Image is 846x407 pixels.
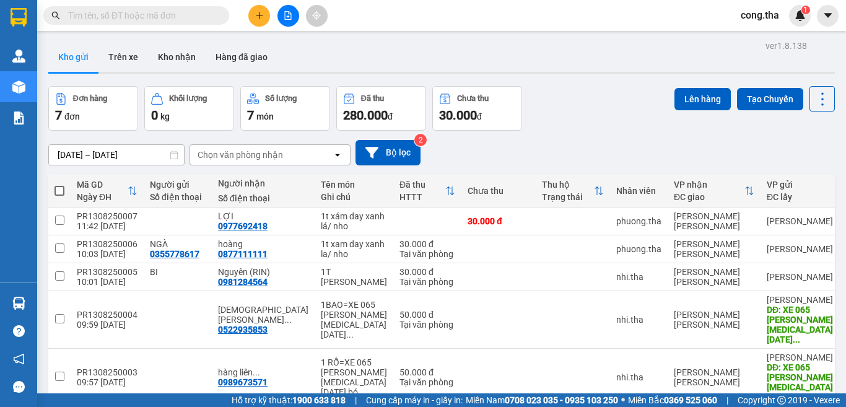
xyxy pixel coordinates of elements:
[457,94,489,103] div: Chưa thu
[333,150,342,160] svg: open
[160,112,170,121] span: kg
[674,367,754,387] div: [PERSON_NAME] [PERSON_NAME]
[822,10,834,21] span: caret-down
[358,387,365,397] span: ...
[77,277,137,287] div: 10:01 [DATE]
[12,81,25,94] img: warehouse-icon
[48,42,98,72] button: Kho gửi
[621,398,625,403] span: ⚪️
[674,267,754,287] div: [PERSON_NAME] [PERSON_NAME]
[399,310,455,320] div: 50.000 đ
[77,180,128,190] div: Mã GD
[399,249,455,259] div: Tại văn phòng
[150,249,199,259] div: 0355778617
[767,180,837,190] div: VP gửi
[148,42,206,72] button: Kho nhận
[77,267,137,277] div: PR1308250005
[439,108,477,123] span: 30.000
[73,94,107,103] div: Đơn hàng
[12,50,25,63] img: warehouse-icon
[399,377,455,387] div: Tại văn phòng
[232,393,346,407] span: Hỗ trợ kỹ thuật:
[321,211,387,231] div: 1t xám day xanh lá/ nho
[466,393,618,407] span: Miền Nam
[399,367,455,377] div: 50.000 đ
[777,396,786,405] span: copyright
[321,180,387,190] div: Tên món
[346,330,354,339] span: ...
[77,249,137,259] div: 10:03 [DATE]
[321,239,387,259] div: 1t xam day xanh la/ nho
[150,180,206,190] div: Người gửi
[13,353,25,365] span: notification
[355,393,357,407] span: |
[616,216,661,226] div: phuong.tha
[277,5,299,27] button: file-add
[77,192,128,202] div: Ngày ĐH
[616,372,661,382] div: nhi.tha
[399,277,455,287] div: Tại văn phòng
[616,315,661,325] div: nhi.tha
[218,267,308,277] div: Nguyên (RIN)
[292,395,346,405] strong: 1900 633 818
[321,300,387,339] div: 1BAO=XE 065 RA TRƯA T3 12/8/25 bánh tráng cv 30/4 về PR
[150,192,206,202] div: Số điện thoại
[12,112,25,125] img: solution-icon
[306,5,328,27] button: aim
[399,239,455,249] div: 30.000 đ
[13,325,25,337] span: question-circle
[68,9,214,22] input: Tìm tên, số ĐT hoặc mã đơn
[616,244,661,254] div: phuong.tha
[218,178,308,188] div: Người nhận
[399,192,445,202] div: HTTT
[77,211,137,221] div: PR1308250007
[169,94,207,103] div: Khối lượng
[674,192,744,202] div: ĐC giao
[218,277,268,287] div: 0981284564
[206,42,277,72] button: Hàng đã giao
[247,108,254,123] span: 7
[393,175,461,208] th: Toggle SortBy
[674,211,754,231] div: [PERSON_NAME] [PERSON_NAME]
[255,11,264,20] span: plus
[628,393,717,407] span: Miền Bắc
[542,192,594,202] div: Trạng thái
[218,249,268,259] div: 0877111111
[737,88,803,110] button: Tạo Chuyến
[218,305,308,325] div: BÁNH TRÁNG CV 30/4
[48,86,138,131] button: Đơn hàng7đơn
[336,86,426,131] button: Đã thu280.000đ
[218,221,268,231] div: 0977692418
[51,11,60,20] span: search
[726,393,728,407] span: |
[477,112,482,121] span: đ
[361,94,384,103] div: Đã thu
[616,272,661,282] div: nhi.tha
[668,175,761,208] th: Toggle SortBy
[674,310,754,330] div: [PERSON_NAME] [PERSON_NAME]
[343,108,388,123] span: 280.000
[198,149,283,161] div: Chọn văn phòng nhận
[13,381,25,393] span: message
[98,42,148,72] button: Trên xe
[312,11,321,20] span: aim
[468,216,530,226] div: 30.000 đ
[542,180,594,190] div: Thu hộ
[12,297,25,310] img: warehouse-icon
[11,8,27,27] img: logo-vxr
[355,140,421,165] button: Bộ lọc
[150,267,206,277] div: BI
[151,108,158,123] span: 0
[664,395,717,405] strong: 0369 525 060
[767,192,837,202] div: ĐC lấy
[77,367,137,377] div: PR1308250003
[616,186,661,196] div: Nhân viên
[218,367,308,377] div: hàng liên hương về PR
[71,175,144,208] th: Toggle SortBy
[77,377,137,387] div: 09:57 [DATE]
[505,395,618,405] strong: 0708 023 035 - 0935 103 250
[674,180,744,190] div: VP nhận
[284,315,292,325] span: ...
[240,86,330,131] button: Số lượng7món
[674,88,731,110] button: Lên hàng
